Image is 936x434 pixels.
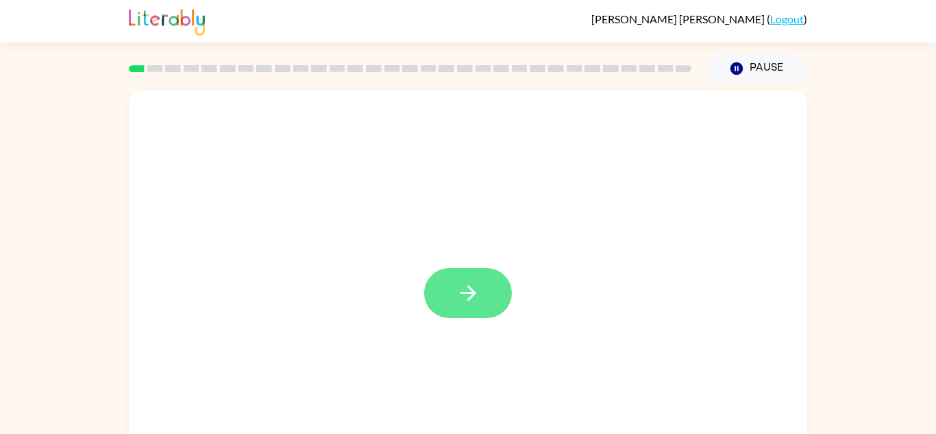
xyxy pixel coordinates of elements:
[591,12,767,25] span: [PERSON_NAME] [PERSON_NAME]
[708,53,807,84] button: Pause
[770,12,804,25] a: Logout
[129,5,205,36] img: Literably
[591,12,807,25] div: ( )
